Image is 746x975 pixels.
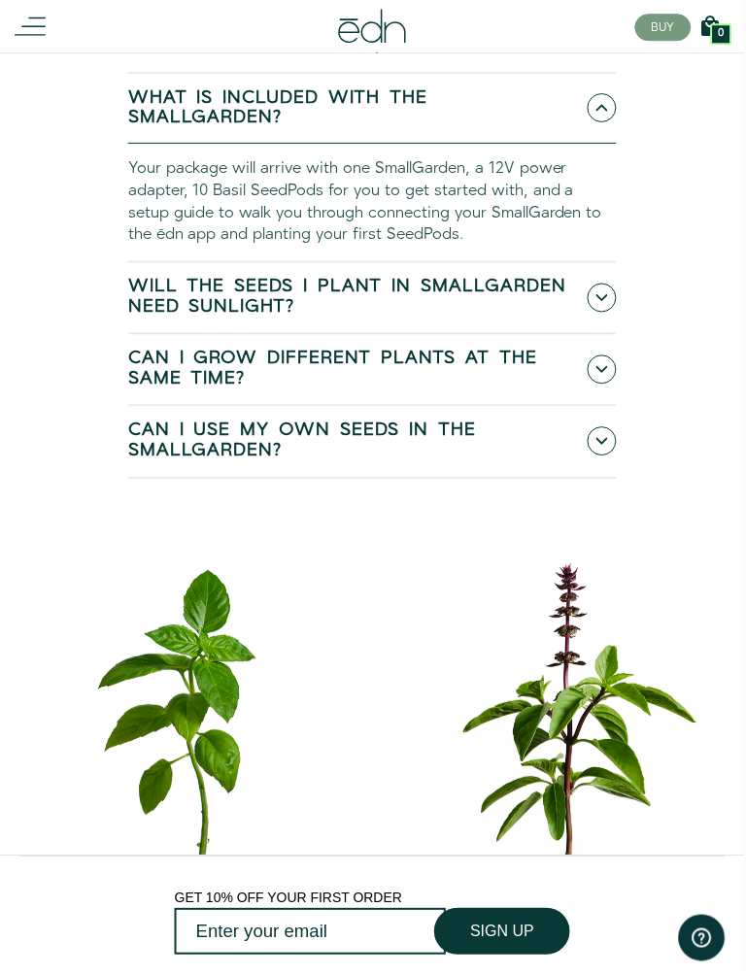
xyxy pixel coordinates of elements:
[128,421,589,461] span: Can I use my own seeds in the SmallGarden?
[175,910,447,956] input: Enter your email
[128,144,618,261] div: Your package will arrive with one SmallGarden, a 12V power adapter, 10 Basil SeedPods for you to ...
[720,29,726,40] span: 0
[128,407,618,477] a: Can I use my own seeds in the SmallGarden?
[175,891,403,907] span: GET 10% OFF YOUR FIRST ORDER
[128,350,589,389] span: Can I grow different plants at the same time?
[128,74,618,144] a: What is included with the SmallGarden?
[128,88,589,128] span: What is included with the SmallGarden?
[128,278,589,318] span: Will the seeds I plant in SmallGarden need sunlight?
[636,15,693,42] button: BUY
[680,917,727,965] iframe: Opens a widget where you can find more information
[435,910,571,957] button: SIGN UP
[128,335,618,405] a: Can I grow different plants at the same time?
[128,263,618,333] a: Will the seeds I plant in SmallGarden need sunlight?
